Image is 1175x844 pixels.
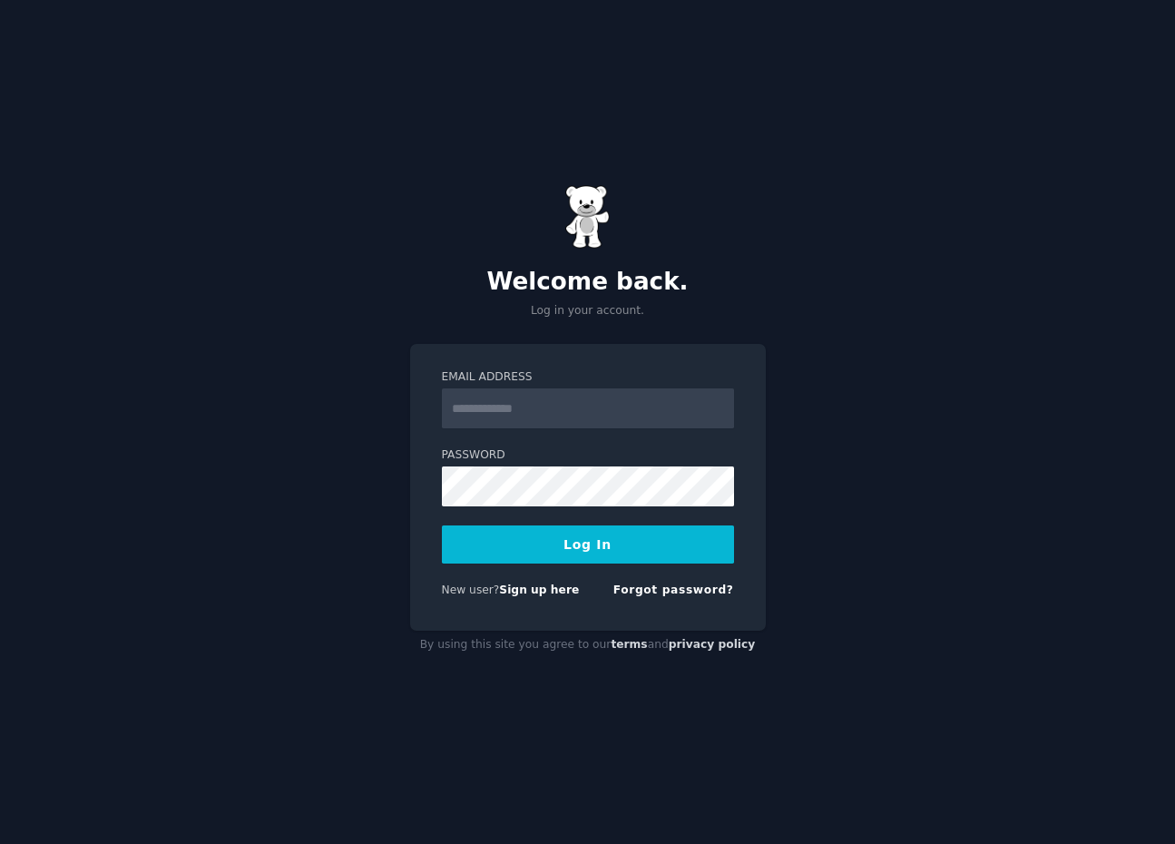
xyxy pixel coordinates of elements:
[611,638,647,651] a: terms
[499,584,579,596] a: Sign up here
[442,525,734,564] button: Log In
[442,369,734,386] label: Email Address
[442,447,734,464] label: Password
[410,268,766,297] h2: Welcome back.
[613,584,734,596] a: Forgot password?
[410,303,766,319] p: Log in your account.
[669,638,756,651] a: privacy policy
[565,185,611,249] img: Gummy Bear
[410,631,766,660] div: By using this site you agree to our and
[442,584,500,596] span: New user?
